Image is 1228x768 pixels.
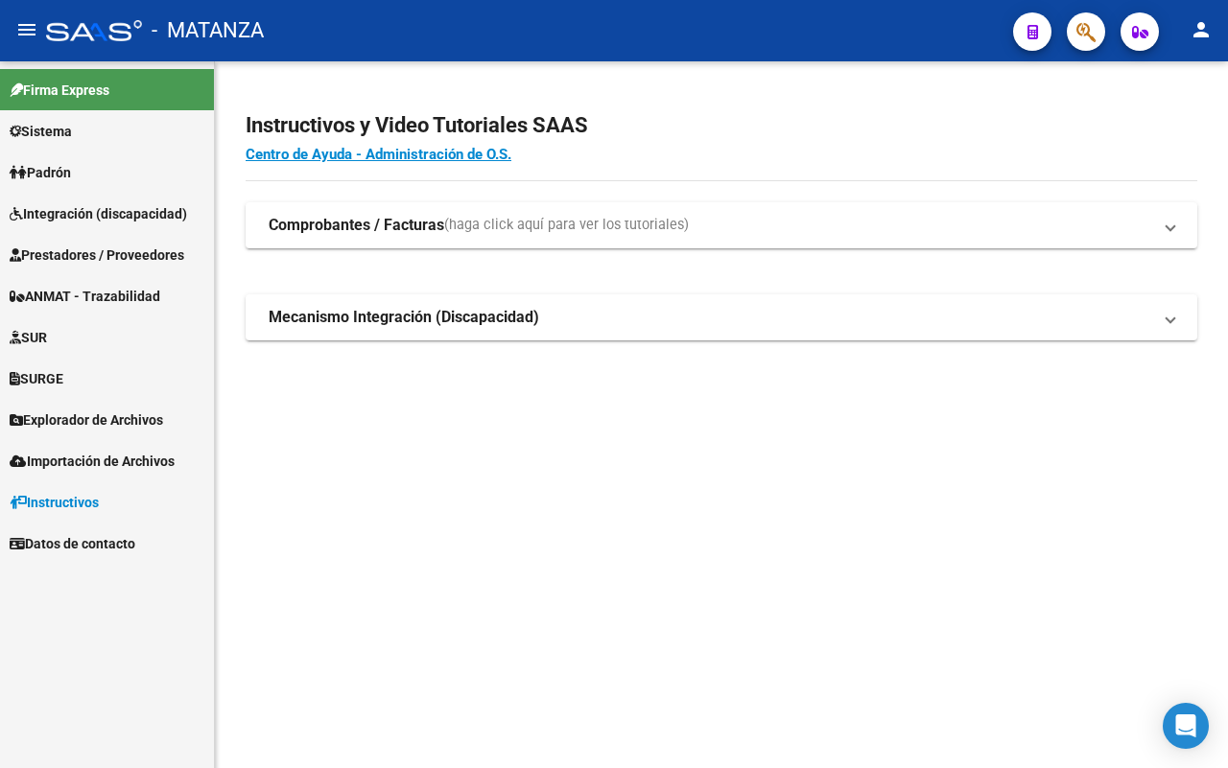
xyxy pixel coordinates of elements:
span: Prestadores / Proveedores [10,244,184,266]
span: - MATANZA [152,10,264,52]
span: SUR [10,327,47,348]
span: Padrón [10,162,71,183]
span: Importación de Archivos [10,451,175,472]
span: (haga click aquí para ver los tutoriales) [444,215,689,236]
span: Sistema [10,121,72,142]
span: ANMAT - Trazabilidad [10,286,160,307]
h2: Instructivos y Video Tutoriales SAAS [246,107,1197,144]
strong: Mecanismo Integración (Discapacidad) [269,307,539,328]
span: SURGE [10,368,63,389]
mat-expansion-panel-header: Comprobantes / Facturas(haga click aquí para ver los tutoriales) [246,202,1197,248]
a: Centro de Ayuda - Administración de O.S. [246,146,511,163]
span: Instructivos [10,492,99,513]
div: Open Intercom Messenger [1163,703,1209,749]
mat-expansion-panel-header: Mecanismo Integración (Discapacidad) [246,294,1197,340]
span: Explorador de Archivos [10,409,163,431]
mat-icon: person [1190,18,1213,41]
span: Integración (discapacidad) [10,203,187,224]
mat-icon: menu [15,18,38,41]
strong: Comprobantes / Facturas [269,215,444,236]
span: Firma Express [10,80,109,101]
span: Datos de contacto [10,533,135,554]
